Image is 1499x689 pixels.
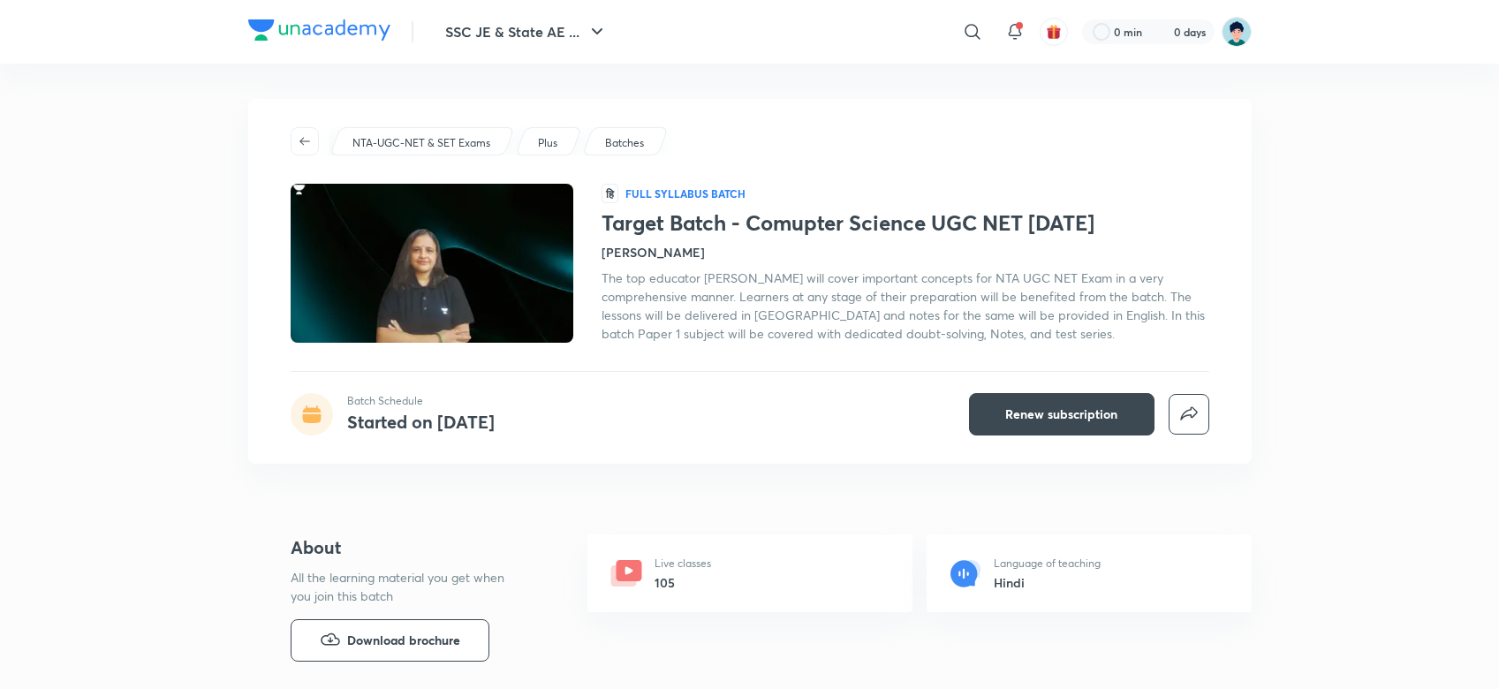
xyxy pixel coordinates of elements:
[994,556,1101,572] p: Language of teaching
[287,182,575,344] img: Thumbnail
[347,410,495,434] h4: Started on [DATE]
[969,393,1155,435] button: Renew subscription
[625,186,746,201] p: Full Syllabus Batch
[602,243,705,261] h4: [PERSON_NAME]
[435,14,618,49] button: SSC JE & State AE ...
[1005,405,1117,423] span: Renew subscription
[248,19,390,41] img: Company Logo
[602,269,1205,342] span: The top educator [PERSON_NAME] will cover important concepts for NTA UGC NET Exam in a very compr...
[605,135,644,151] p: Batches
[352,135,490,151] p: NTA-UGC-NET & SET Exams
[655,556,711,572] p: Live classes
[347,631,460,650] span: Download brochure
[602,184,618,203] span: हि
[347,393,495,409] p: Batch Schedule
[349,135,493,151] a: NTA-UGC-NET & SET Exams
[534,135,560,151] a: Plus
[1040,18,1068,46] button: avatar
[602,210,1209,236] h1: Target Batch - Comupter Science UGC NET [DATE]
[291,534,531,561] h4: About
[248,19,390,45] a: Company Logo
[291,568,519,605] p: All the learning material you get when you join this batch
[291,619,489,662] button: Download brochure
[655,573,711,592] h6: 105
[602,135,647,151] a: Batches
[1153,23,1170,41] img: streak
[538,135,557,151] p: Plus
[1046,24,1062,40] img: avatar
[1222,17,1252,47] img: Priyanka Ramchandani
[994,573,1101,592] h6: Hindi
